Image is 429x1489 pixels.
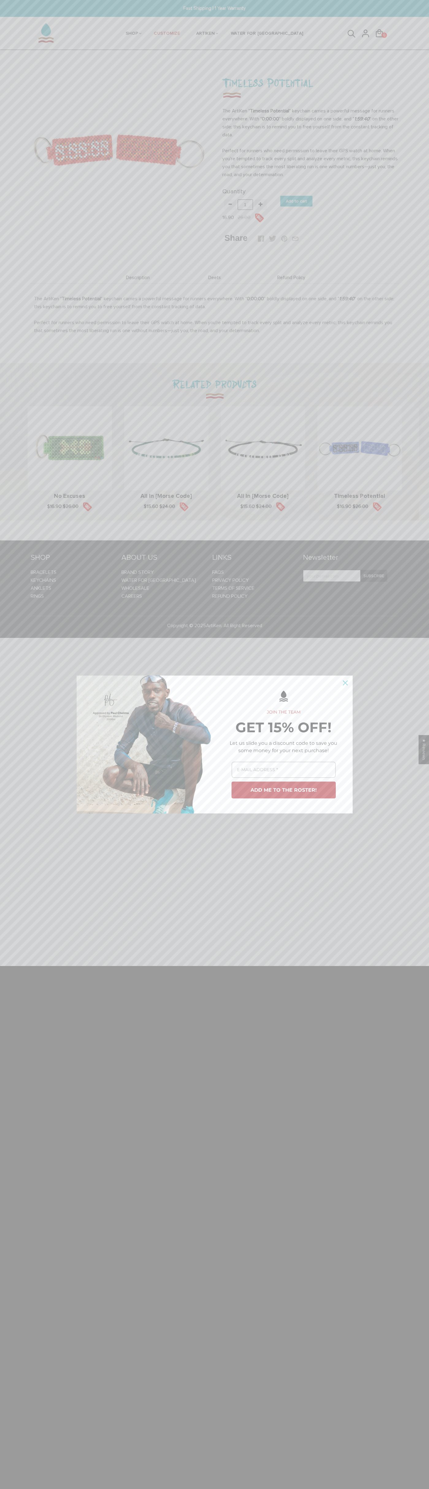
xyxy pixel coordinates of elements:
[232,782,336,798] button: ADD ME TO THE ROSTER!
[224,710,343,715] h2: JOIN THE TEAM
[338,676,353,690] button: Close
[232,762,336,778] input: Email field
[236,719,331,736] strong: GET 15% OFF!
[224,740,343,754] p: Let us slide you a discount code to save you some money for your next purchase!
[343,680,348,685] svg: close icon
